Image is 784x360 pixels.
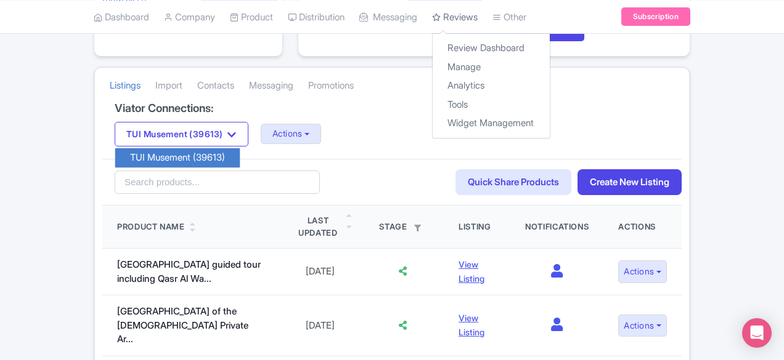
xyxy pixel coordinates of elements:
[433,114,550,133] a: Widget Management
[433,95,550,114] a: Tools
[414,225,421,231] i: Filter by stage
[280,295,361,356] td: [DATE]
[115,148,240,167] a: TUI Musement (39613)
[115,170,320,194] input: Search products...
[433,76,550,95] a: Analytics
[249,69,293,103] a: Messaging
[261,124,322,144] button: Actions
[117,221,185,233] div: Product Name
[155,69,182,103] a: Import
[459,259,484,284] a: View Listing
[742,318,772,348] div: Open Intercom Messenger
[433,57,550,76] a: Manage
[603,206,682,249] th: Actions
[117,258,261,284] a: [GEOGRAPHIC_DATA] guided tour including Qasr Al Wa...
[197,69,234,103] a: Contacts
[433,39,550,58] a: Review Dashboard
[618,260,667,283] button: Actions
[510,206,603,249] th: Notifications
[444,206,510,249] th: Listing
[110,69,141,103] a: Listings
[459,313,484,337] a: View Listing
[621,7,690,26] a: Subscription
[117,305,248,345] a: [GEOGRAPHIC_DATA] of the [DEMOGRAPHIC_DATA] Private Ar...
[115,122,248,146] button: TUI Musement (39613)
[295,215,341,239] div: Last Updated
[280,249,361,295] td: [DATE]
[115,102,669,114] h4: Viator Connections:
[618,314,667,337] button: Actions
[455,169,571,196] a: Quick Share Products
[578,169,682,196] a: Create New Listing
[308,69,354,103] a: Promotions
[376,221,429,233] div: Stage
